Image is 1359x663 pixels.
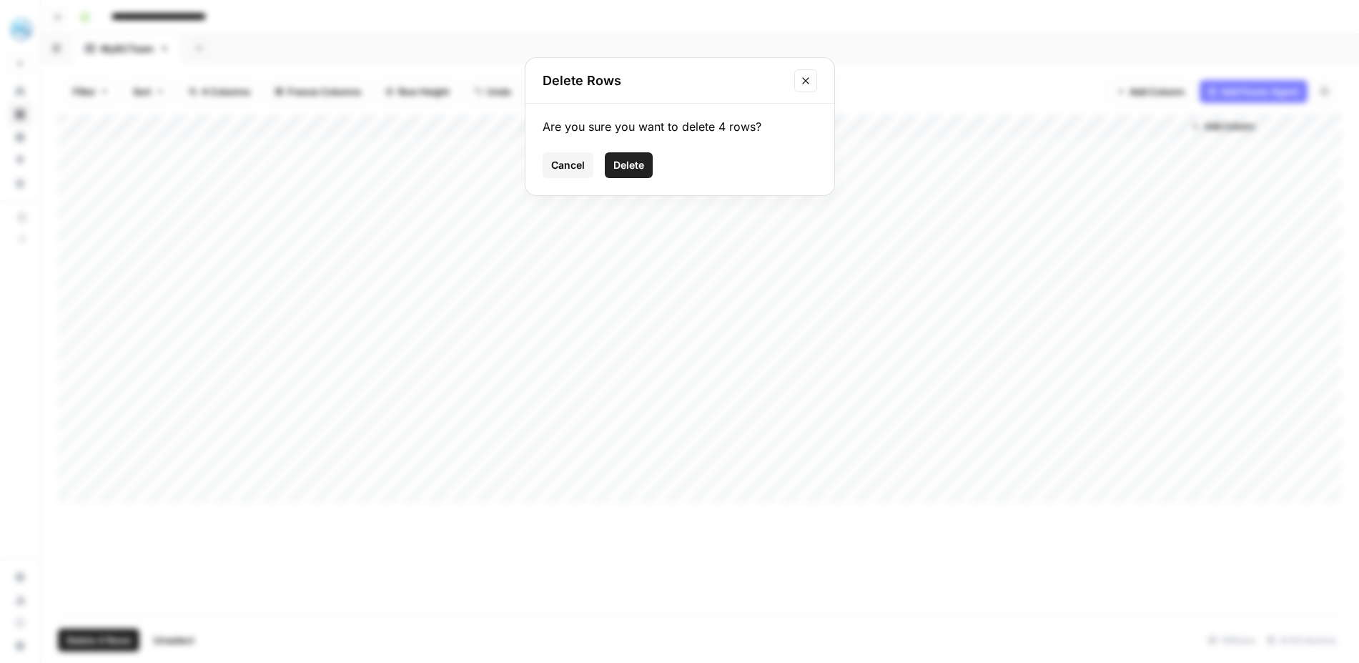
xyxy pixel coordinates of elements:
span: Delete [613,158,644,172]
button: Delete [605,152,653,178]
button: Cancel [543,152,593,178]
h2: Delete Rows [543,71,786,91]
div: Are you sure you want to delete 4 rows? [543,118,817,135]
span: Cancel [551,158,585,172]
button: Close modal [794,69,817,92]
